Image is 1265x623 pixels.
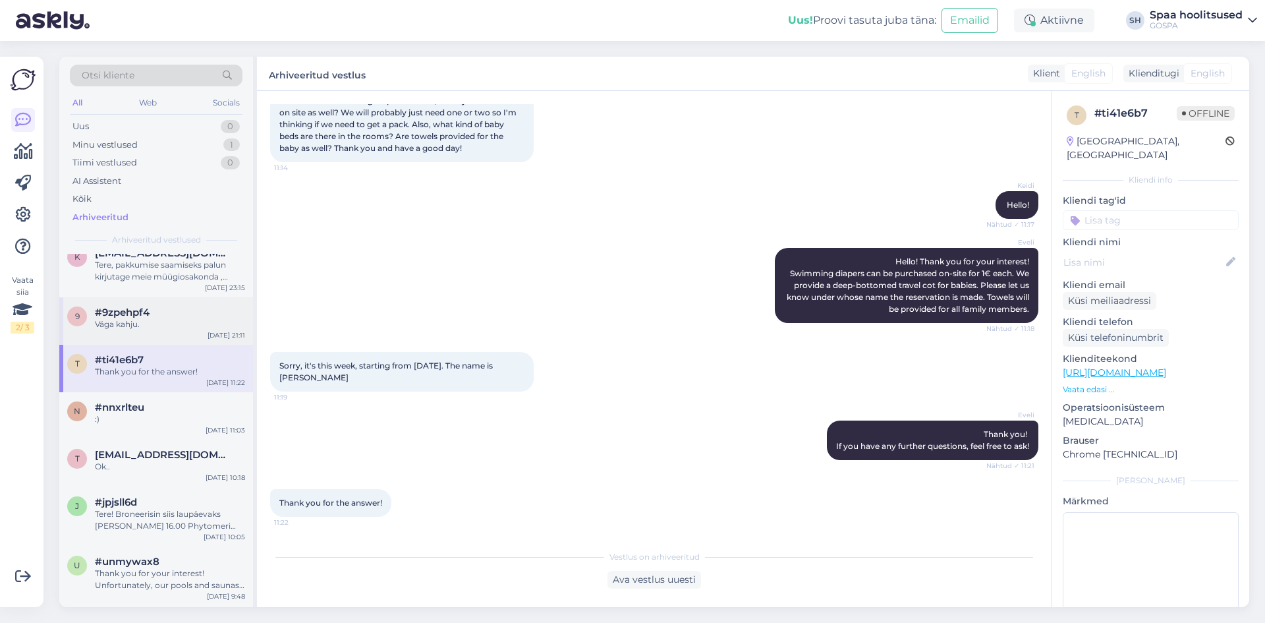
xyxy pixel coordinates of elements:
[985,181,1034,191] span: Keidi
[985,410,1034,420] span: Eveli
[1063,174,1239,186] div: Kliendi info
[95,354,144,366] span: #ti41e6b7
[985,220,1034,229] span: Nähtud ✓ 11:17
[11,322,34,334] div: 2 / 3
[1063,278,1239,292] p: Kliendi email
[221,120,240,133] div: 0
[72,156,137,169] div: Tiimi vestlused
[206,425,245,435] div: [DATE] 11:03
[1028,67,1060,80] div: Klient
[223,138,240,152] div: 1
[1150,20,1243,31] div: GOSPA
[95,259,245,283] div: Tere, pakkumise saamiseks palun kirjutage meie müügiosakonda ,[EMAIL_ADDRESS][DOMAIN_NAME]!
[1063,315,1239,329] p: Kliendi telefon
[206,473,245,483] div: [DATE] 10:18
[269,65,366,82] label: Arhiveeritud vestlus
[1063,384,1239,396] p: Vaata edasi ...
[95,307,150,318] span: #9zpehpf4
[1063,255,1223,270] input: Lisa nimi
[82,69,134,82] span: Otsi kliente
[95,461,245,473] div: Ok..
[1123,67,1179,80] div: Klienditugi
[74,406,80,416] span: n
[208,330,245,340] div: [DATE] 21:11
[95,401,144,413] span: #nnxrlteu
[95,318,245,330] div: Väga kahju.
[1063,194,1239,208] p: Kliendi tag'id
[1063,415,1239,429] p: [MEDICAL_DATA]
[985,237,1034,247] span: Eveli
[1063,235,1239,249] p: Kliendi nimi
[279,498,382,508] span: Thank you for the answer!
[279,361,495,382] span: Sorry, it's this week, starting from [DATE]. The name is [PERSON_NAME]
[72,138,138,152] div: Minu vestlused
[274,163,323,173] span: 11:14
[1063,292,1156,310] div: Küsi meiliaadressi
[72,120,89,133] div: Uus
[1177,106,1235,121] span: Offline
[1126,11,1144,30] div: SH
[75,501,79,511] span: j
[95,508,245,532] div: Tere! Broneerisin siis laupäevaks [PERSON_NAME] 16.00 Phytomeri kehahoolitsuse.
[221,156,240,169] div: 0
[1191,67,1225,80] span: English
[11,274,34,334] div: Vaata siia
[1094,105,1177,121] div: # ti41e6b7
[1063,434,1239,448] p: Brauser
[95,496,137,508] span: #jpjsll6d
[74,252,80,262] span: k
[75,359,80,369] span: t
[72,193,92,206] div: Kõik
[11,67,36,92] img: Askly Logo
[942,8,998,33] button: Emailid
[1063,475,1239,487] div: [PERSON_NAME]
[609,551,700,563] span: Vestlus on arhiveeritud
[1075,110,1079,120] span: t
[75,311,80,321] span: 9
[1063,329,1169,347] div: Küsi telefoninumbrit
[112,234,201,246] span: Arhiveeritud vestlused
[1063,210,1239,230] input: Lisa tag
[607,571,701,589] div: Ava vestlus uuesti
[274,392,323,402] span: 11:19
[788,13,936,28] div: Proovi tasuta juba täna:
[1063,352,1239,366] p: Klienditeekond
[1063,367,1166,378] a: [URL][DOMAIN_NAME]
[1150,10,1257,31] a: Spaa hoolitsusedGOSPA
[95,366,245,378] div: Thank you for the answer!
[1063,494,1239,508] p: Märkmed
[75,454,80,463] span: t
[72,175,121,188] div: AI Assistent
[95,413,245,425] div: :)
[206,378,245,388] div: [DATE] 11:22
[1067,134,1225,162] div: [GEOGRAPHIC_DATA], [GEOGRAPHIC_DATA]
[1063,401,1239,415] p: Operatsioonisüsteem
[787,256,1031,314] span: Hello! Thank you for your interest! Swimming diapers can be purchased on-site for 1€ each. We pro...
[1014,9,1094,32] div: Aktiivne
[95,449,232,461] span: townesd@hotmail.com
[985,461,1034,471] span: Nähtud ✓ 11:21
[70,94,85,111] div: All
[136,94,159,111] div: Web
[204,532,245,542] div: [DATE] 10:05
[210,94,242,111] div: Socials
[205,283,245,293] div: [DATE] 23:15
[1150,10,1243,20] div: Spaa hoolitsused
[74,560,80,570] span: u
[788,14,813,26] b: Uus!
[1071,67,1106,80] span: English
[279,72,523,153] span: Hello! ☺️ My husband and I are coming with our [DEMOGRAPHIC_DATA] son to the hotel next week. Do ...
[985,324,1034,334] span: Nähtud ✓ 11:18
[1063,448,1239,461] p: Chrome [TECHNICAL_ID]
[72,211,128,224] div: Arhiveeritud
[95,568,245,591] div: Thank you for your interest! Unfortunately, our pools and saunas are currently closed due to an u...
[207,591,245,601] div: [DATE] 9:48
[1007,200,1029,210] span: Hello!
[274,518,323,527] span: 11:22
[95,556,159,568] span: #unmywax8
